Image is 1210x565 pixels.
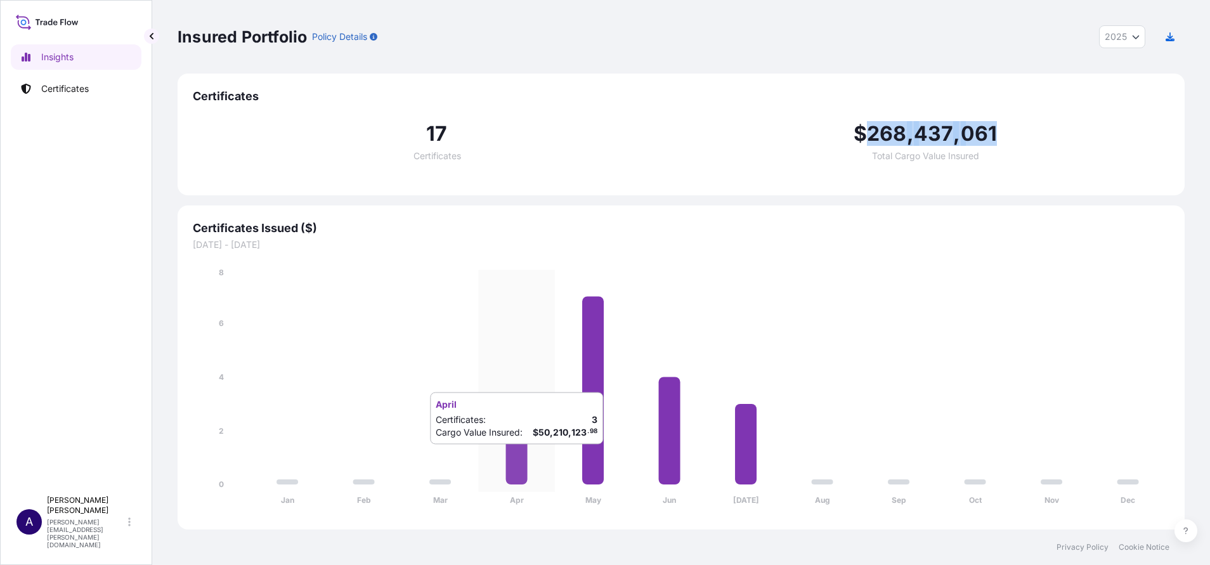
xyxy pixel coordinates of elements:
[219,426,224,436] tspan: 2
[815,495,830,505] tspan: Aug
[219,268,224,277] tspan: 8
[510,495,524,505] tspan: Apr
[25,516,33,528] span: A
[193,238,1169,251] span: [DATE] - [DATE]
[193,221,1169,236] span: Certificates Issued ($)
[357,495,371,505] tspan: Feb
[426,124,447,144] span: 17
[961,124,998,144] span: 061
[892,495,906,505] tspan: Sep
[969,495,982,505] tspan: Oct
[1057,542,1109,552] a: Privacy Policy
[907,124,914,144] span: ,
[281,495,294,505] tspan: Jan
[178,27,307,47] p: Insured Portfolio
[41,82,89,95] p: Certificates
[47,518,126,549] p: [PERSON_NAME][EMAIL_ADDRESS][PERSON_NAME][DOMAIN_NAME]
[867,124,907,144] span: 268
[585,495,602,505] tspan: May
[219,372,224,382] tspan: 4
[1119,542,1169,552] a: Cookie Notice
[219,318,224,328] tspan: 6
[41,51,74,63] p: Insights
[663,495,676,505] tspan: Jun
[914,124,954,144] span: 437
[312,30,367,43] p: Policy Details
[1044,495,1060,505] tspan: Nov
[47,495,126,516] p: [PERSON_NAME] [PERSON_NAME]
[413,152,461,160] span: Certificates
[733,495,759,505] tspan: [DATE]
[11,44,141,70] a: Insights
[11,76,141,101] a: Certificates
[1105,30,1127,43] span: 2025
[193,89,1169,104] span: Certificates
[433,495,448,505] tspan: Mar
[953,124,960,144] span: ,
[872,152,979,160] span: Total Cargo Value Insured
[219,479,224,489] tspan: 0
[1099,25,1145,48] button: Year Selector
[854,124,867,144] span: $
[1121,495,1135,505] tspan: Dec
